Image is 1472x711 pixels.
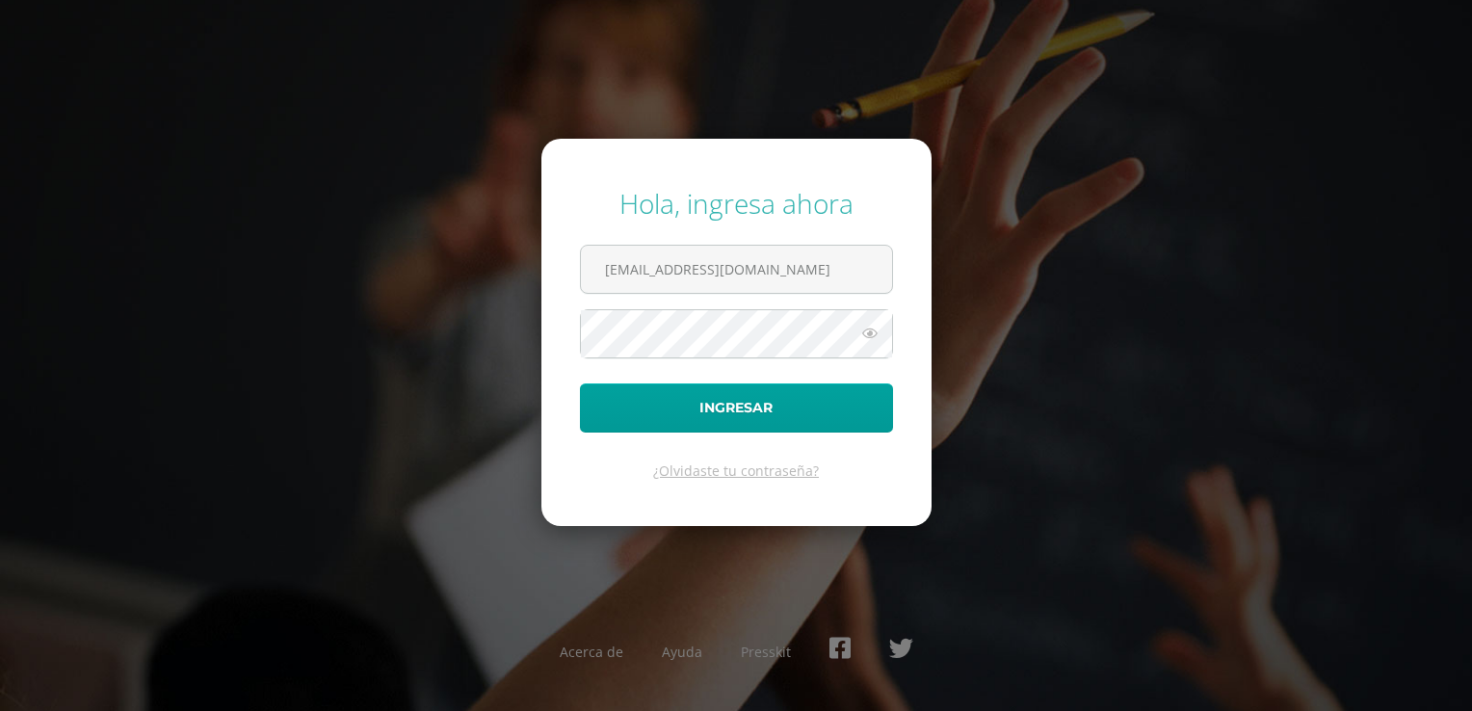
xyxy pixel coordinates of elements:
a: ¿Olvidaste tu contraseña? [653,461,819,480]
input: Correo electrónico o usuario [581,246,892,293]
button: Ingresar [580,383,893,433]
a: Ayuda [662,643,702,661]
a: Presskit [741,643,791,661]
a: Acerca de [560,643,623,661]
div: Hola, ingresa ahora [580,185,893,222]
